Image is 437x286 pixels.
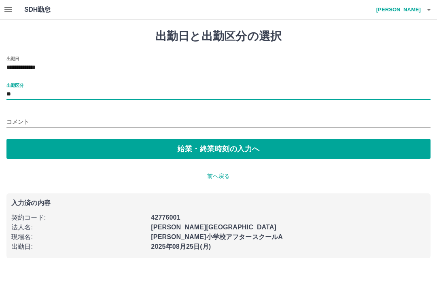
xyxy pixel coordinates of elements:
p: 入力済の内容 [11,200,426,206]
p: 前へ戻る [6,172,431,180]
label: 出勤区分 [6,82,23,88]
p: 契約コード : [11,213,146,222]
p: 現場名 : [11,232,146,242]
label: 出勤日 [6,55,19,61]
h1: 出勤日と出勤区分の選択 [6,30,431,43]
p: 出勤日 : [11,242,146,252]
b: [PERSON_NAME]小学校アフタースクールA [151,233,283,240]
b: 42776001 [151,214,180,221]
b: 2025年08月25日(月) [151,243,211,250]
b: [PERSON_NAME][GEOGRAPHIC_DATA] [151,224,276,231]
button: 始業・終業時刻の入力へ [6,139,431,159]
p: 法人名 : [11,222,146,232]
